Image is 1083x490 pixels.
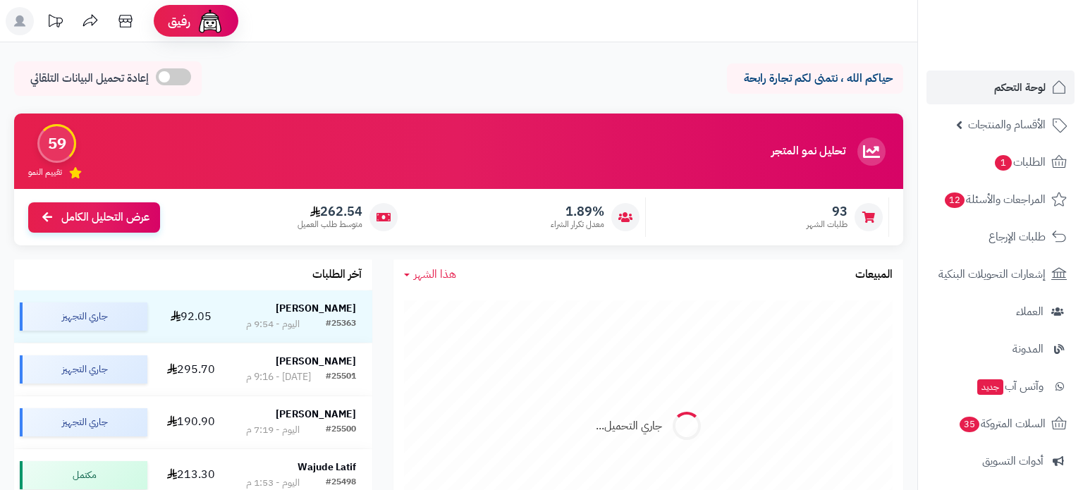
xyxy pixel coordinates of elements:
strong: Wajude Latif [298,460,356,474]
div: اليوم - 9:54 م [246,317,300,331]
div: مكتمل [20,461,147,489]
a: السلات المتروكة35 [926,407,1075,441]
td: 295.70 [153,343,230,396]
div: #25498 [326,476,356,490]
a: إشعارات التحويلات البنكية [926,257,1075,291]
h3: آخر الطلبات [312,269,362,281]
h3: المبيعات [855,269,893,281]
span: معدل تكرار الشراء [551,219,604,231]
div: جاري التحميل... [596,418,662,434]
div: جاري التجهيز [20,408,147,436]
span: 262.54 [298,204,362,219]
span: 1.89% [551,204,604,219]
span: المراجعات والأسئلة [943,190,1046,209]
a: طلبات الإرجاع [926,220,1075,254]
a: تحديثات المنصة [37,7,73,39]
strong: [PERSON_NAME] [276,301,356,316]
a: لوحة التحكم [926,71,1075,104]
div: [DATE] - 9:16 م [246,370,311,384]
a: الطلبات1 [926,145,1075,179]
a: المدونة [926,332,1075,366]
span: إعادة تحميل البيانات التلقائي [30,71,149,87]
a: هذا الشهر [404,267,456,283]
p: حياكم الله ، نتمنى لكم تجارة رابحة [738,71,893,87]
div: جاري التجهيز [20,302,147,331]
div: اليوم - 1:53 م [246,476,300,490]
span: 12 [945,192,965,208]
strong: [PERSON_NAME] [276,354,356,369]
span: طلبات الشهر [807,219,848,231]
img: ai-face.png [196,7,224,35]
a: أدوات التسويق [926,444,1075,478]
span: وآتس آب [976,376,1044,396]
span: السلات المتروكة [958,414,1046,434]
span: 35 [960,417,979,432]
span: الطلبات [993,152,1046,172]
div: جاري التجهيز [20,355,147,384]
div: #25500 [326,423,356,437]
strong: [PERSON_NAME] [276,407,356,422]
span: رفيق [168,13,190,30]
span: الأقسام والمنتجات [968,115,1046,135]
div: اليوم - 7:19 م [246,423,300,437]
span: هذا الشهر [414,266,456,283]
a: العملاء [926,295,1075,329]
span: العملاء [1016,302,1044,321]
span: 1 [995,155,1012,171]
span: متوسط طلب العميل [298,219,362,231]
img: logo-2.png [987,35,1070,65]
span: المدونة [1012,339,1044,359]
td: 190.90 [153,396,230,448]
span: أدوات التسويق [982,451,1044,471]
span: تقييم النمو [28,166,62,178]
div: #25501 [326,370,356,384]
span: 93 [807,204,848,219]
a: عرض التحليل الكامل [28,202,160,233]
td: 92.05 [153,290,230,343]
span: جديد [977,379,1003,395]
div: #25363 [326,317,356,331]
h3: تحليل نمو المتجر [771,145,845,158]
a: المراجعات والأسئلة12 [926,183,1075,216]
span: عرض التحليل الكامل [61,209,149,226]
a: وآتس آبجديد [926,369,1075,403]
span: طلبات الإرجاع [989,227,1046,247]
span: إشعارات التحويلات البنكية [938,264,1046,284]
span: لوحة التحكم [994,78,1046,97]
